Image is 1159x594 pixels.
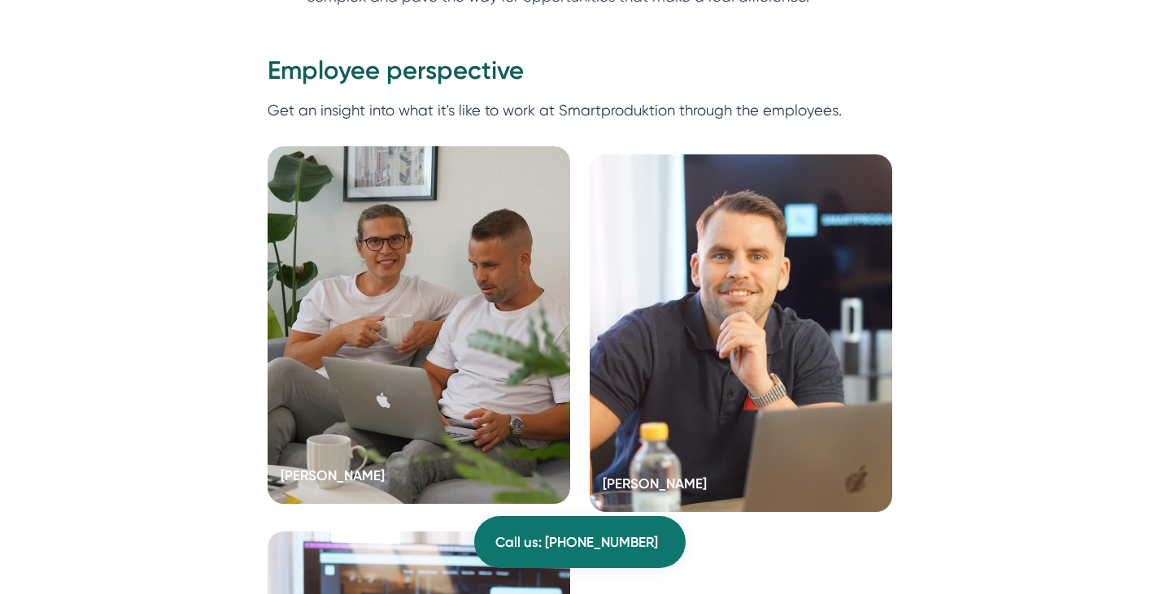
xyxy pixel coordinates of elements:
[474,516,686,568] a: Call us: [PHONE_NUMBER]
[495,534,658,550] font: Call us: [PHONE_NUMBER]
[281,467,385,483] font: [PERSON_NAME]
[603,475,707,492] font: [PERSON_NAME]
[268,102,842,119] font: Get an insight into what it's like to work at Smartproduktion through the employees.
[268,55,524,85] font: Employee perspective
[590,154,892,512] a: [PERSON_NAME]
[268,146,570,504] a: [PERSON_NAME]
